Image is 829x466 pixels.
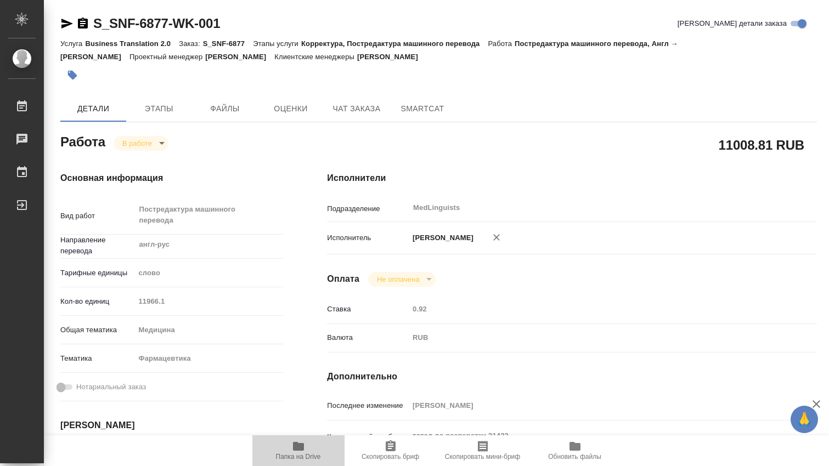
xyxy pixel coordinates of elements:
span: Этапы [133,102,185,116]
span: Нотариальный заказ [76,382,146,393]
p: Последнее изменение [327,400,409,411]
p: Ставка [327,304,409,315]
input: Пустое поле [134,293,283,309]
p: Подразделение [327,203,409,214]
span: Чат заказа [330,102,383,116]
p: Исполнитель [327,232,409,243]
p: Общая тематика [60,325,134,336]
button: Скопировать мини-бриф [437,435,529,466]
span: Файлы [199,102,251,116]
div: RUB [409,328,776,347]
p: Работа [488,39,515,48]
p: Корректура, Постредактура машинного перевода [301,39,488,48]
button: Скопировать бриф [345,435,437,466]
p: Заказ: [179,39,202,48]
input: Пустое поле [409,397,776,413]
button: В работе [119,139,155,148]
p: Услуга [60,39,85,48]
p: Тарифные единицы [60,268,134,279]
span: Скопировать мини-бриф [445,453,520,461]
button: Скопировать ссылку [76,17,89,30]
p: [PERSON_NAME] [357,53,426,61]
a: S_SNF-6877-WK-001 [93,16,220,31]
p: Business Translation 2.0 [85,39,179,48]
p: Клиентские менеджеры [274,53,357,61]
p: S_SNF-6877 [203,39,253,48]
h2: 11008.81 RUB [719,135,804,154]
span: Скопировать бриф [362,453,419,461]
span: Папка на Drive [276,453,321,461]
input: Пустое поле [409,301,776,317]
span: [PERSON_NAME] детали заказа [678,18,787,29]
h4: Дополнительно [327,370,817,383]
p: Проектный менеджер [129,53,205,61]
button: Удалить исполнителя [484,225,509,249]
span: Детали [67,102,120,116]
span: Оценки [264,102,317,116]
button: Добавить тэг [60,63,84,87]
button: Скопировать ссылку для ЯМессенджера [60,17,74,30]
div: Фармацевтика [134,349,283,368]
p: Направление перевода [60,235,134,257]
p: Кол-во единиц [60,296,134,307]
p: [PERSON_NAME] [205,53,274,61]
p: Валюта [327,332,409,343]
div: слово [134,264,283,282]
p: Вид работ [60,211,134,221]
div: Медицина [134,321,283,339]
button: Обновить файлы [529,435,621,466]
p: Этапы услуги [253,39,301,48]
span: SmartCat [396,102,449,116]
h2: Работа [60,131,105,151]
p: Тематика [60,353,134,364]
h4: Оплата [327,272,359,286]
p: Комментарий к работе [327,431,409,442]
div: В работе [114,136,168,151]
h4: [PERSON_NAME] [60,419,283,432]
button: 🙏 [791,406,818,433]
span: 🙏 [795,408,814,431]
div: В работе [368,272,436,287]
h4: Исполнители [327,172,817,185]
button: Папка на Drive [252,435,345,466]
p: [PERSON_NAME] [409,232,473,243]
span: Обновить файлы [548,453,601,461]
textarea: тотал до разверстки 31433 [409,427,776,445]
h4: Основная информация [60,172,283,185]
button: Не оплачена [374,275,422,284]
